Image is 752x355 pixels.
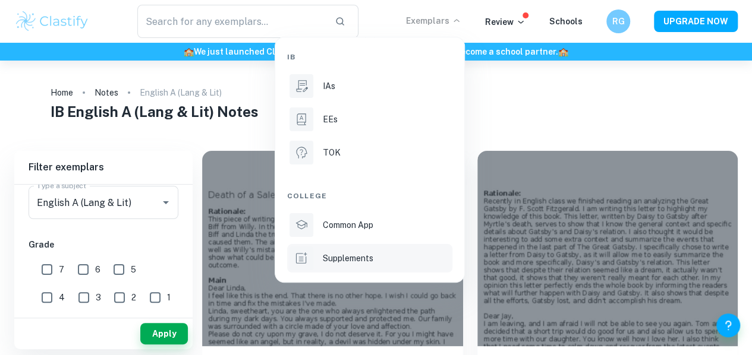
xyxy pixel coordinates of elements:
a: Supplements [287,244,452,272]
a: EEs [287,105,452,134]
p: TOK [323,146,341,159]
a: IAs [287,72,452,100]
p: EEs [323,113,338,126]
span: College [287,191,327,201]
a: Common App [287,211,452,239]
p: Supplements [323,252,373,265]
p: IAs [323,80,335,93]
a: TOK [287,138,452,167]
p: Common App [323,218,373,232]
span: IB [287,52,295,62]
